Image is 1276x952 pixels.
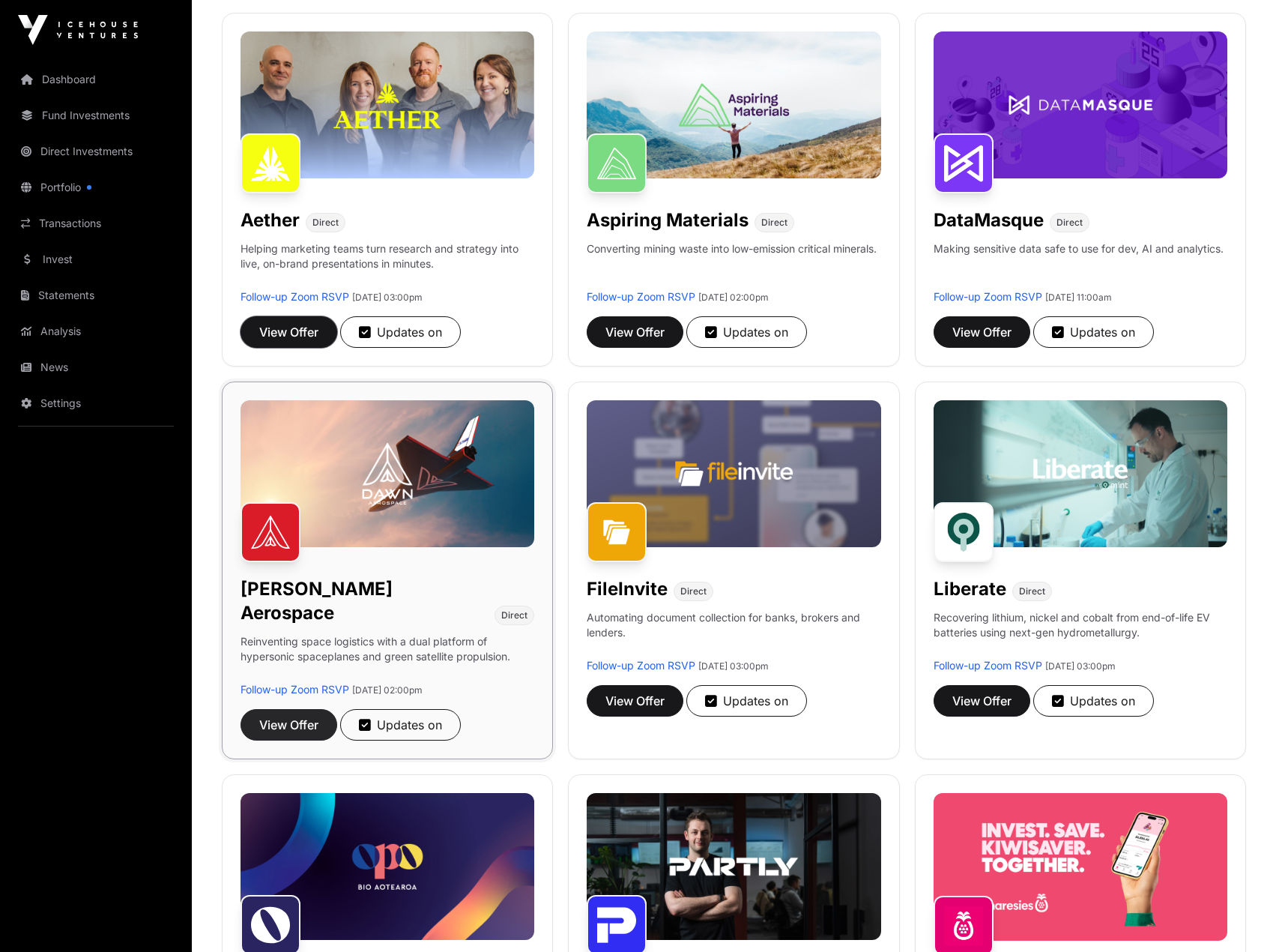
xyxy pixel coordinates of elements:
p: Converting mining waste into low-emission critical minerals. [587,241,877,289]
img: Partly-Banner.jpg [587,793,880,940]
h1: Aspiring Materials [587,208,749,232]
a: Transactions [12,207,180,240]
a: Follow-up Zoom RSVP [241,683,349,696]
a: Follow-up Zoom RSVP [587,659,695,672]
span: View Offer [605,323,665,341]
div: Updates on [1052,323,1135,341]
button: View Offer [587,316,683,348]
button: Updates on [340,709,461,741]
a: Portfolio [12,171,180,204]
span: [DATE] 03:00pm [698,660,769,672]
a: Statements [12,279,180,312]
button: View Offer [241,709,337,741]
img: Dawn Aerospace [241,502,300,562]
span: View Offer [952,323,1012,341]
div: Updates on [359,716,442,734]
a: Invest [12,243,180,276]
div: Updates on [705,323,788,341]
div: Updates on [705,692,788,710]
iframe: Chat Widget [1201,880,1276,952]
img: Aspiring Materials [587,133,647,193]
span: Direct [1019,585,1045,597]
button: Updates on [1033,316,1154,348]
p: Recovering lithium, nickel and cobalt from end-of-life EV batteries using next-gen hydrometallurgy. [934,610,1227,658]
span: View Offer [259,716,318,734]
img: Aether-Banner.jpg [241,31,534,178]
img: Liberate [934,502,994,562]
span: View Offer [259,323,318,341]
span: Direct [1056,217,1083,229]
img: Icehouse Ventures Logo [18,15,138,45]
h1: Aether [241,208,300,232]
h1: [PERSON_NAME] Aerospace [241,577,489,625]
img: Dawn-Banner.jpg [241,400,534,547]
p: Making sensitive data safe to use for dev, AI and analytics. [934,241,1224,289]
p: Helping marketing teams turn research and strategy into live, on-brand presentations in minutes. [241,241,534,289]
span: [DATE] 03:00pm [1045,660,1116,672]
span: [DATE] 11:00am [1045,292,1112,303]
img: Aether [241,133,300,193]
button: View Offer [587,685,683,717]
span: View Offer [952,692,1012,710]
a: Settings [12,387,180,420]
div: Updates on [359,323,442,341]
a: Direct Investments [12,135,180,168]
a: Follow-up Zoom RSVP [934,290,1042,303]
img: Aspiring-Banner.jpg [587,31,880,178]
p: Automating document collection for banks, brokers and lenders. [587,610,880,658]
a: Dashboard [12,63,180,96]
span: Direct [761,217,787,229]
img: Opo-Bio-Banner.jpg [241,793,534,940]
button: View Offer [934,685,1030,717]
img: DataMasque [934,133,994,193]
a: Analysis [12,315,180,348]
span: Direct [501,609,527,621]
img: FileInvite [587,502,647,562]
p: Reinventing space logistics with a dual platform of hypersonic spaceplanes and green satellite pr... [241,634,534,682]
h1: Liberate [934,577,1006,601]
div: Updates on [1052,692,1135,710]
a: News [12,351,180,384]
a: Follow-up Zoom RSVP [241,290,349,303]
span: Direct [680,585,707,597]
button: Updates on [340,316,461,348]
img: DataMasque-Banner.jpg [934,31,1227,178]
img: Sharesies-Banner.jpg [934,793,1227,940]
span: [DATE] 03:00pm [352,292,423,303]
span: Direct [312,217,339,229]
button: View Offer [934,316,1030,348]
img: Liberate-Banner.jpg [934,400,1227,547]
span: View Offer [605,692,665,710]
h1: DataMasque [934,208,1044,232]
span: [DATE] 02:00pm [352,684,423,696]
button: Updates on [686,316,807,348]
button: View Offer [241,316,337,348]
a: Follow-up Zoom RSVP [934,659,1042,672]
button: Updates on [1033,685,1154,717]
h1: FileInvite [587,577,668,601]
a: Fund Investments [12,99,180,132]
img: File-Invite-Banner.jpg [587,400,880,547]
button: Updates on [686,685,807,717]
a: Follow-up Zoom RSVP [587,290,695,303]
span: [DATE] 02:00pm [698,292,769,303]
